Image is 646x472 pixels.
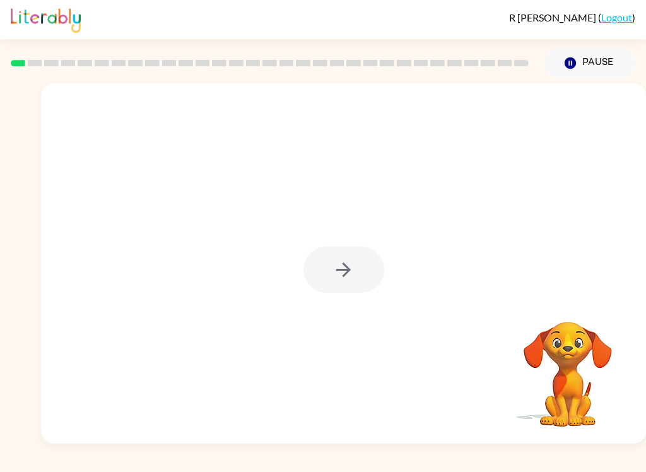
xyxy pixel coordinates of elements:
img: Literably [11,5,81,33]
div: ( ) [509,11,635,23]
a: Logout [601,11,632,23]
video: Your browser must support playing .mp4 files to use Literably. Please try using another browser. [505,302,631,428]
button: Pause [544,49,635,78]
span: R [PERSON_NAME] [509,11,598,23]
